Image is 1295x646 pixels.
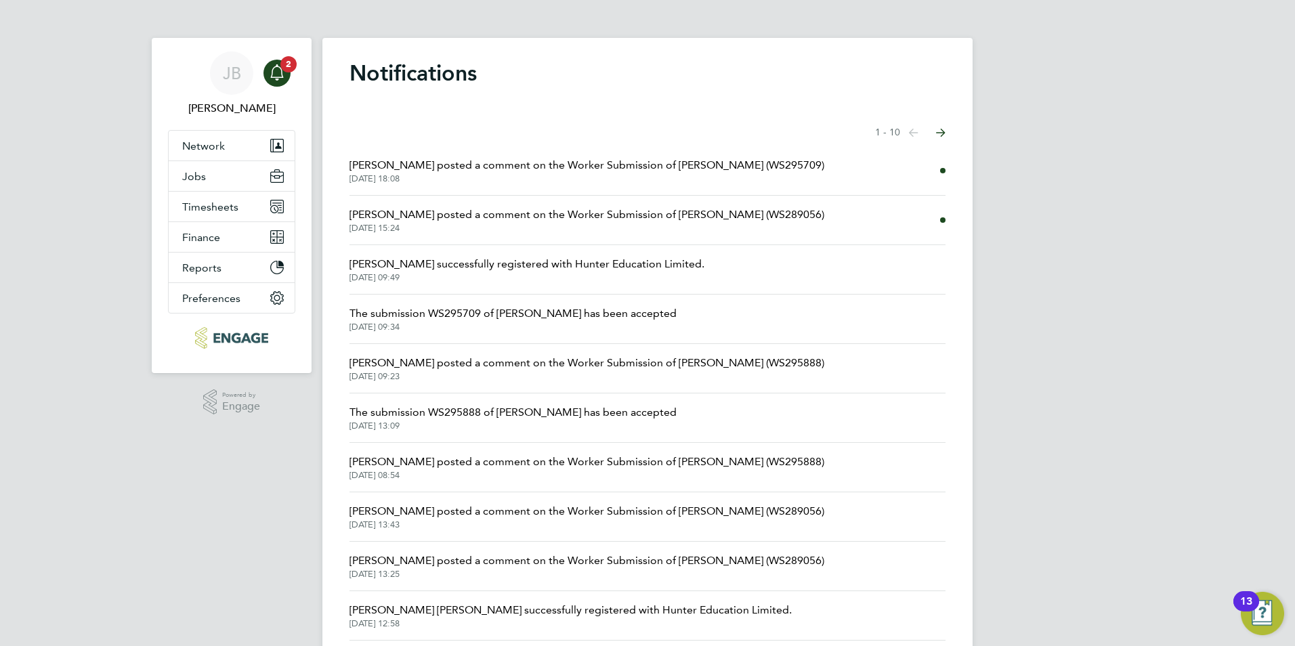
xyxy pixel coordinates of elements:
span: Timesheets [182,200,238,213]
span: The submission WS295709 of [PERSON_NAME] has been accepted [349,305,677,322]
button: Timesheets [169,192,295,221]
span: Powered by [222,389,260,401]
span: [DATE] 13:43 [349,519,824,530]
span: [DATE] 13:25 [349,569,824,580]
a: Go to home page [168,327,295,349]
a: [PERSON_NAME] posted a comment on the Worker Submission of [PERSON_NAME] (WS295888)[DATE] 09:23 [349,355,824,382]
span: [DATE] 15:24 [349,223,824,234]
span: 2 [280,56,297,72]
h1: Notifications [349,60,946,87]
a: Powered byEngage [203,389,261,415]
span: [PERSON_NAME] posted a comment on the Worker Submission of [PERSON_NAME] (WS289056) [349,553,824,569]
span: [PERSON_NAME] posted a comment on the Worker Submission of [PERSON_NAME] (WS295888) [349,454,824,470]
span: [PERSON_NAME] posted a comment on the Worker Submission of [PERSON_NAME] (WS289056) [349,503,824,519]
a: [PERSON_NAME] posted a comment on the Worker Submission of [PERSON_NAME] (WS289056)[DATE] 13:25 [349,553,824,580]
span: Preferences [182,292,240,305]
button: Finance [169,222,295,252]
button: Open Resource Center, 13 new notifications [1241,592,1284,635]
a: The submission WS295709 of [PERSON_NAME] has been accepted[DATE] 09:34 [349,305,677,332]
a: JB[PERSON_NAME] [168,51,295,116]
span: [PERSON_NAME] posted a comment on the Worker Submission of [PERSON_NAME] (WS289056) [349,207,824,223]
span: JB [223,64,241,82]
span: [DATE] 12:58 [349,618,792,629]
a: [PERSON_NAME] [PERSON_NAME] successfully registered with Hunter Education Limited.[DATE] 12:58 [349,602,792,629]
span: [DATE] 09:34 [349,322,677,332]
span: [PERSON_NAME] [PERSON_NAME] successfully registered with Hunter Education Limited. [349,602,792,618]
span: Jobs [182,170,206,183]
a: [PERSON_NAME] posted a comment on the Worker Submission of [PERSON_NAME] (WS289056)[DATE] 13:43 [349,503,824,530]
span: [DATE] 18:08 [349,173,824,184]
a: 2 [263,51,291,95]
span: Reports [182,261,221,274]
span: [PERSON_NAME] posted a comment on the Worker Submission of [PERSON_NAME] (WS295888) [349,355,824,371]
span: Engage [222,401,260,412]
img: huntereducation-logo-retina.png [195,327,268,349]
a: [PERSON_NAME] posted a comment on the Worker Submission of [PERSON_NAME] (WS295888)[DATE] 08:54 [349,454,824,481]
nav: Main navigation [152,38,312,373]
span: The submission WS295888 of [PERSON_NAME] has been accepted [349,404,677,421]
span: [DATE] 09:49 [349,272,704,283]
span: Finance [182,231,220,244]
span: [DATE] 08:54 [349,470,824,481]
button: Preferences [169,283,295,313]
span: Jack Baron [168,100,295,116]
div: 13 [1240,601,1252,619]
span: [PERSON_NAME] successfully registered with Hunter Education Limited. [349,256,704,272]
nav: Select page of notifications list [875,119,946,146]
span: Network [182,139,225,152]
span: [PERSON_NAME] posted a comment on the Worker Submission of [PERSON_NAME] (WS295709) [349,157,824,173]
a: [PERSON_NAME] posted a comment on the Worker Submission of [PERSON_NAME] (WS289056)[DATE] 15:24 [349,207,824,234]
button: Network [169,131,295,160]
a: [PERSON_NAME] posted a comment on the Worker Submission of [PERSON_NAME] (WS295709)[DATE] 18:08 [349,157,824,184]
a: The submission WS295888 of [PERSON_NAME] has been accepted[DATE] 13:09 [349,404,677,431]
span: 1 - 10 [875,126,900,139]
span: [DATE] 13:09 [349,421,677,431]
button: Jobs [169,161,295,191]
a: [PERSON_NAME] successfully registered with Hunter Education Limited.[DATE] 09:49 [349,256,704,283]
button: Reports [169,253,295,282]
span: [DATE] 09:23 [349,371,824,382]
